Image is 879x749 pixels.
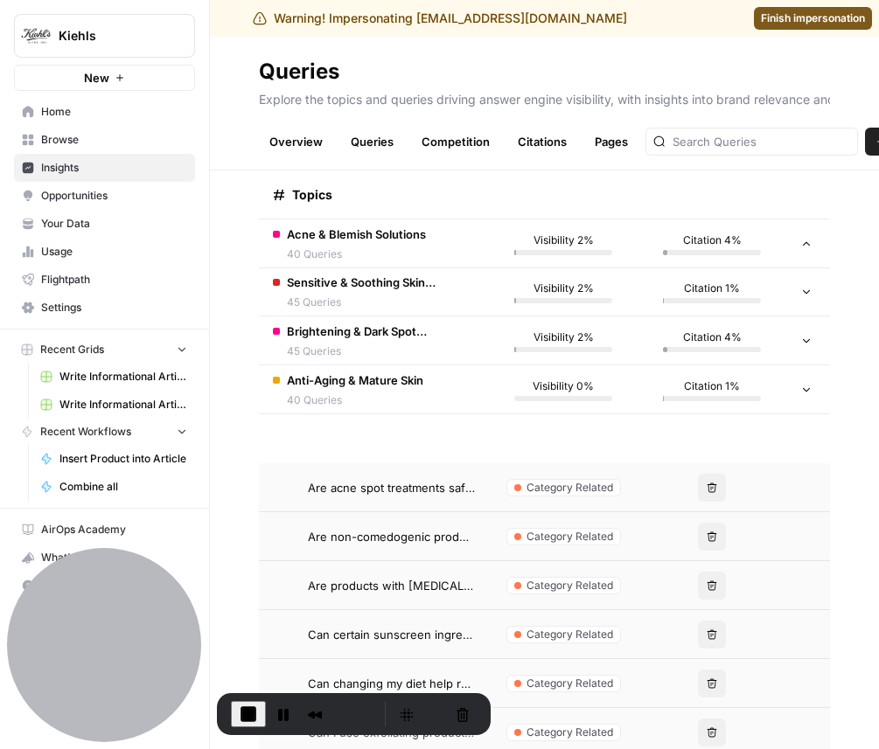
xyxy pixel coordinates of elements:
button: Recent Grids [14,336,195,363]
p: Explore the topics and queries driving answer engine visibility, with insights into brand relevan... [259,86,830,108]
span: Home [41,104,187,120]
span: Citation 4% [683,329,742,345]
span: Kiehls [59,27,164,45]
a: Usage [14,238,195,266]
span: Category Related [527,578,613,593]
span: Citation 4% [683,232,742,248]
a: Flightpath [14,266,195,294]
a: Pages [584,128,638,156]
div: Warning! Impersonating [EMAIL_ADDRESS][DOMAIN_NAME] [253,10,627,27]
a: Overview [259,128,333,156]
a: Settings [14,294,195,322]
span: Visibility 2% [534,329,594,345]
span: Citation 1% [684,378,740,394]
span: Can certain sunscreen ingredients cause breakouts? [308,626,475,643]
span: Category Related [527,529,613,544]
span: Can changing my diet help reduce acne breakouts? [308,675,475,692]
span: Citation 1% [684,281,740,296]
span: Category Related [527,676,613,691]
a: Opportunities [14,182,195,210]
a: Insert Product into Article [32,445,195,473]
span: Acne & Blemish Solutions [287,225,426,243]
span: Settings [41,300,187,316]
button: New [14,65,195,91]
span: Your Data [41,216,187,232]
span: 40 Queries [287,392,423,408]
span: Opportunities [41,188,187,204]
span: Topics [292,186,332,204]
a: Insights [14,154,195,182]
a: Home [14,98,195,126]
span: Brightening & Dark Spot Correction [287,322,475,340]
a: Finish impersonation [754,7,872,30]
span: Are products with [MEDICAL_DATA] helpful for preventing blackheads? [308,577,475,594]
div: What's new? [15,544,194,571]
span: 45 Queries [287,343,475,359]
span: New [84,69,109,87]
span: AirOps Academy [41,522,187,537]
span: Are non-comedogenic products important for acne-prone skin? [308,528,475,545]
span: Category Related [527,480,613,496]
a: AirOps Academy [14,516,195,544]
span: Visibility 0% [533,378,594,394]
button: Workspace: Kiehls [14,14,195,58]
img: Kiehls Logo [20,20,52,52]
span: Write Informational Article [59,397,187,413]
div: Queries [259,58,339,86]
input: Search Queries [673,133,850,150]
span: 45 Queries [287,295,475,310]
span: Usage [41,244,187,260]
span: Recent Grids [40,342,104,357]
span: Insights [41,160,187,176]
span: Browse [41,132,187,148]
span: Recent Workflows [40,424,131,440]
a: Your Data [14,210,195,238]
a: Competition [411,128,500,156]
span: Category Related [527,725,613,740]
a: Queries [340,128,404,156]
span: Visibility 2% [534,281,594,296]
button: What's new? [14,544,195,572]
span: 40 Queries [287,246,426,262]
a: Write Informational Article [32,391,195,419]
span: Combine all [59,479,187,495]
a: Browse [14,126,195,154]
button: Recent Workflows [14,419,195,445]
a: Write Informational Article [32,363,195,391]
span: Anti-Aging & Mature Skin [287,371,423,389]
a: Citations [507,128,577,156]
span: Are acne spot treatments safe [MEDICAL_DATA]? [308,479,475,496]
a: Combine all [32,473,195,501]
span: Category Related [527,627,613,642]
span: Flightpath [41,272,187,288]
span: Insert Product into Article [59,451,187,467]
span: Write Informational Article [59,369,187,385]
span: Sensitive & Soothing Skin Solutions [287,274,475,291]
span: Visibility 2% [534,232,594,248]
span: Finish impersonation [761,10,865,26]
